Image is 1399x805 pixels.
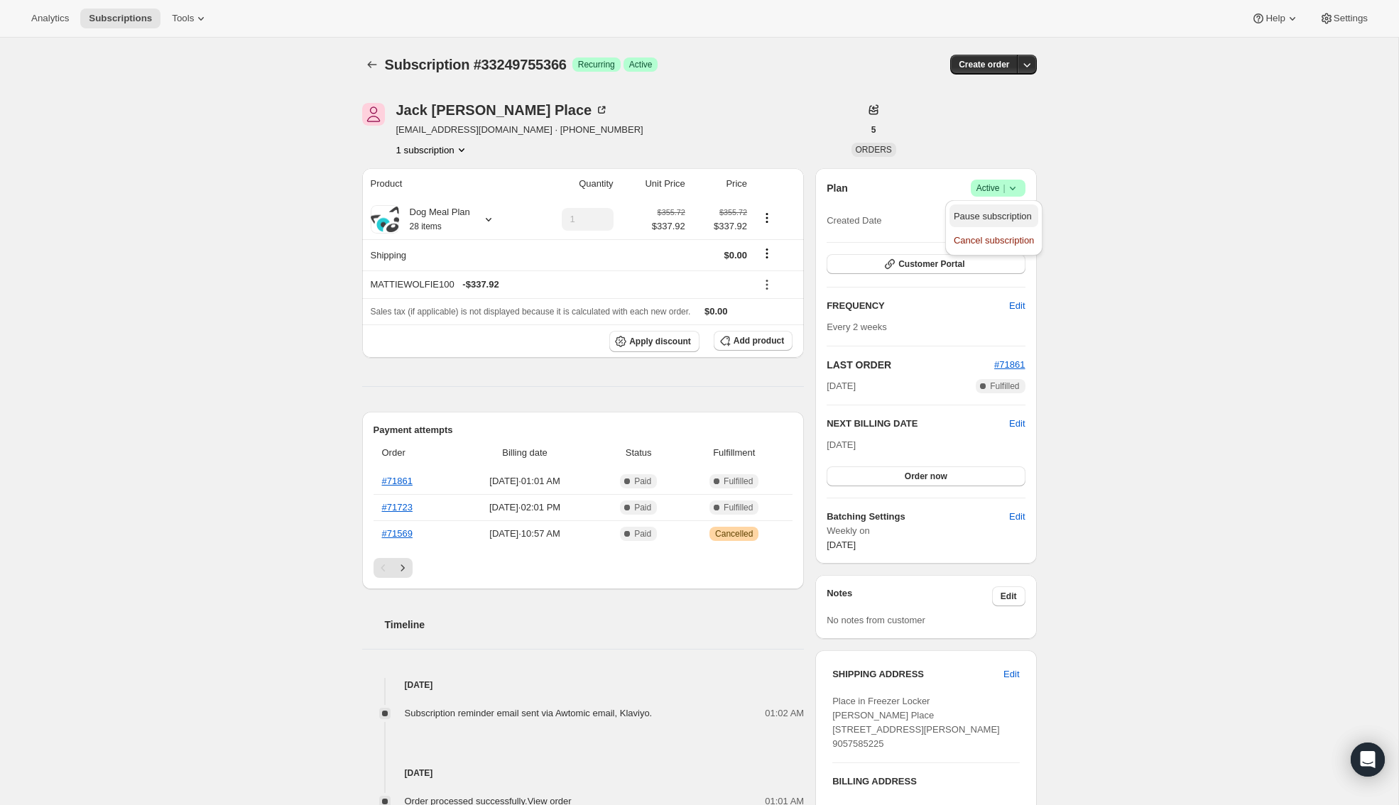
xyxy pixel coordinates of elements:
[396,143,469,157] button: Product actions
[457,500,593,515] span: [DATE] · 02:01 PM
[172,13,194,24] span: Tools
[756,210,778,226] button: Product actions
[385,57,567,72] span: Subscription #33249755366
[949,229,1038,251] button: Cancel subscription
[371,278,748,292] div: MATTIEWOLFIE100
[362,103,385,126] span: Jack Weaver - Mattie's Place
[976,181,1020,195] span: Active
[832,696,1000,749] span: Place in Freezer Locker [PERSON_NAME] Place [STREET_ADDRESS][PERSON_NAME] 9057585225
[528,168,618,199] th: Quantity
[856,145,892,155] span: ORDERS
[362,678,805,692] h4: [DATE]
[724,502,753,513] span: Fulfilled
[1009,510,1025,524] span: Edit
[827,379,856,393] span: [DATE]
[1009,299,1025,313] span: Edit
[396,123,643,137] span: [EMAIL_ADDRESS][DOMAIN_NAME] · [PHONE_NUMBER]
[694,219,747,234] span: $337.92
[1009,417,1025,431] button: Edit
[362,55,382,75] button: Subscriptions
[163,9,217,28] button: Tools
[457,446,593,460] span: Billing date
[990,380,1019,392] span: Fulfilled
[959,59,1009,70] span: Create order
[457,474,593,488] span: [DATE] · 01:01 AM
[629,336,691,347] span: Apply discount
[462,278,499,292] span: - $337.92
[23,9,77,28] button: Analytics
[382,476,413,486] a: #71861
[385,618,805,632] h2: Timeline
[905,471,947,482] span: Order now
[827,615,925,625] span: No notes from customer
[634,476,651,487] span: Paid
[827,510,1009,524] h6: Batching Settings
[827,214,881,228] span: Created Date
[1243,9,1307,28] button: Help
[734,335,784,346] span: Add product
[578,59,615,70] span: Recurring
[362,766,805,780] h4: [DATE]
[658,208,685,217] small: $355.72
[1351,743,1385,777] div: Open Intercom Messenger
[1265,13,1285,24] span: Help
[374,437,453,469] th: Order
[995,663,1028,686] button: Edit
[393,558,413,578] button: Next
[1003,182,1005,194] span: |
[652,219,685,234] span: $337.92
[871,124,876,136] span: 5
[827,540,856,550] span: [DATE]
[1334,13,1368,24] span: Settings
[374,558,793,578] nav: Pagination
[609,331,699,352] button: Apply discount
[827,181,848,195] h2: Plan
[382,528,413,539] a: #71569
[827,439,856,450] span: [DATE]
[827,417,1009,431] h2: NEXT BILLING DATE
[827,524,1025,538] span: Weekly on
[714,331,793,351] button: Add product
[724,476,753,487] span: Fulfilled
[1001,591,1017,602] span: Edit
[827,299,1009,313] h2: FREQUENCY
[827,254,1025,274] button: Customer Portal
[410,221,442,231] small: 28 items
[374,423,793,437] h2: Payment attempts
[1001,505,1033,528] button: Edit
[634,502,651,513] span: Paid
[832,774,1019,789] h3: BILLING ADDRESS
[601,446,675,460] span: Status
[756,246,778,261] button: Shipping actions
[31,13,69,24] span: Analytics
[827,466,1025,486] button: Order now
[950,55,1018,75] button: Create order
[954,211,1032,221] span: Pause subscription
[690,168,751,199] th: Price
[684,446,784,460] span: Fulfillment
[765,706,804,721] span: 01:02 AM
[89,13,152,24] span: Subscriptions
[719,208,747,217] small: $355.72
[618,168,690,199] th: Unit Price
[1311,9,1376,28] button: Settings
[827,586,992,606] h3: Notes
[827,358,994,372] h2: LAST ORDER
[992,586,1025,606] button: Edit
[396,103,609,117] div: Jack [PERSON_NAME] Place
[457,527,593,541] span: [DATE] · 10:57 AM
[405,708,653,718] span: Subscription reminder email sent via Awtomic email, Klaviyo.
[954,235,1034,246] span: Cancel subscription
[80,9,160,28] button: Subscriptions
[362,239,528,270] th: Shipping
[832,667,1003,681] h3: SHIPPING ADDRESS
[634,528,651,540] span: Paid
[371,307,691,317] span: Sales tax (if applicable) is not displayed because it is calculated with each new order.
[949,204,1038,227] button: Pause subscription
[382,502,413,513] a: #71723
[994,359,1025,370] a: #71861
[827,322,887,332] span: Every 2 weeks
[994,358,1025,372] button: #71861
